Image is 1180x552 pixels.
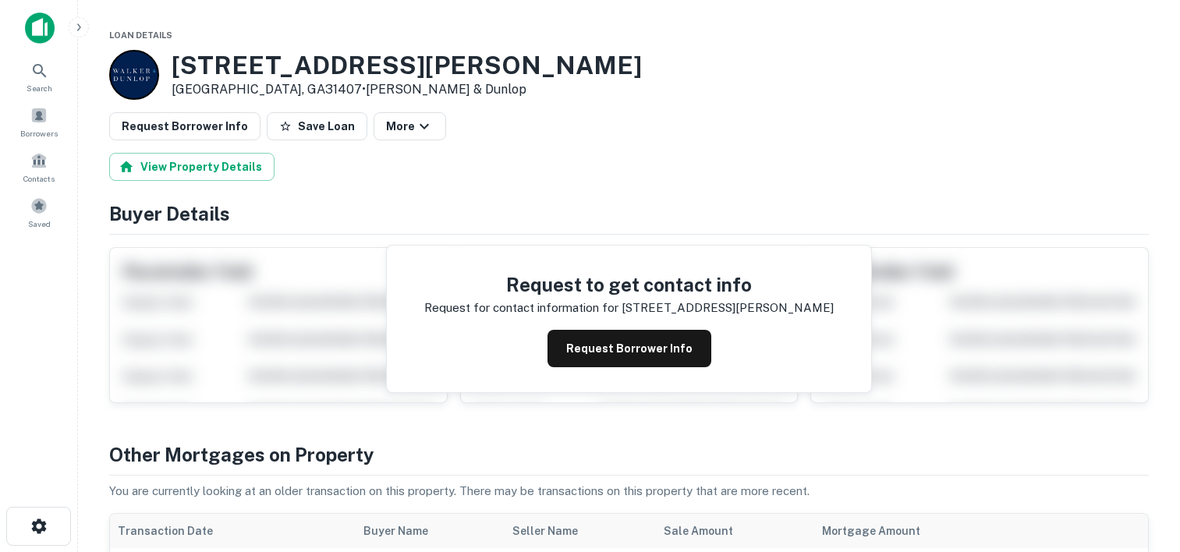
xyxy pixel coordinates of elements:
[109,441,1149,469] h4: Other Mortgages on Property
[27,82,52,94] span: Search
[109,153,275,181] button: View Property Details
[109,30,172,40] span: Loan Details
[356,514,505,548] th: Buyer Name
[267,112,367,140] button: Save Loan
[172,51,642,80] h3: [STREET_ADDRESS][PERSON_NAME]
[814,514,1026,548] th: Mortgage Amount
[109,200,1149,228] h4: Buyer Details
[5,101,73,143] a: Borrowers
[172,80,642,99] p: [GEOGRAPHIC_DATA], GA31407 •
[1102,427,1180,502] iframe: Chat Widget
[109,482,1149,501] p: You are currently looking at an older transaction on this property. There may be transactions on ...
[20,127,58,140] span: Borrowers
[5,146,73,188] a: Contacts
[5,55,73,97] a: Search
[424,299,618,317] p: Request for contact information for
[25,12,55,44] img: capitalize-icon.png
[366,82,526,97] a: [PERSON_NAME] & Dunlop
[424,271,834,299] h4: Request to get contact info
[5,191,73,233] a: Saved
[374,112,446,140] button: More
[110,514,356,548] th: Transaction Date
[505,514,656,548] th: Seller Name
[547,330,711,367] button: Request Borrower Info
[622,299,834,317] p: [STREET_ADDRESS][PERSON_NAME]
[656,514,814,548] th: Sale Amount
[109,112,260,140] button: Request Borrower Info
[28,218,51,230] span: Saved
[23,172,55,185] span: Contacts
